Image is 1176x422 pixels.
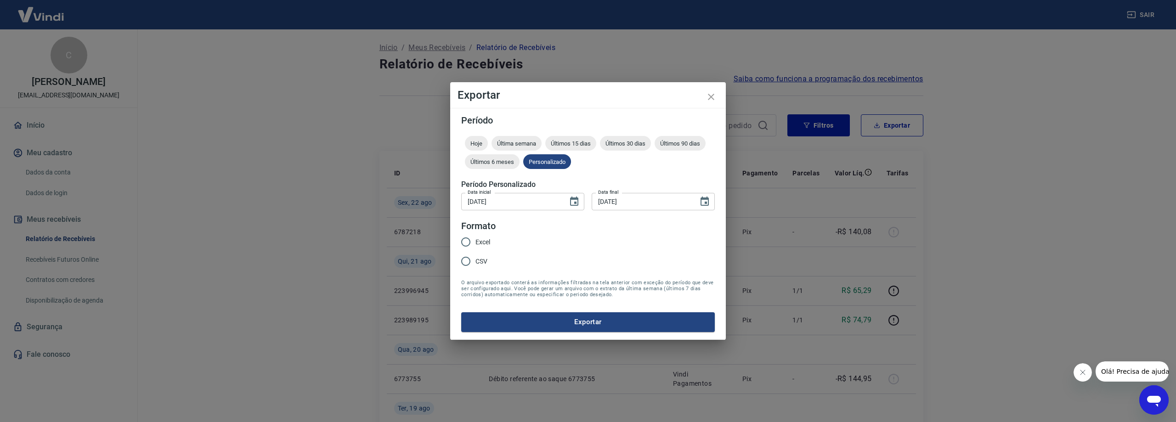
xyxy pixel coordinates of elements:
div: Últimos 30 dias [600,136,651,151]
button: Choose date, selected date is 22 de ago de 2025 [695,192,714,211]
button: close [700,86,722,108]
span: Olá! Precisa de ajuda? [6,6,77,14]
span: Personalizado [523,158,571,165]
label: Data final [598,189,619,196]
span: Últimos 6 meses [465,158,520,165]
iframe: Message from company [1096,361,1169,382]
span: O arquivo exportado conterá as informações filtradas na tela anterior com exceção do período que ... [461,280,715,298]
h5: Período [461,116,715,125]
label: Data inicial [468,189,491,196]
h5: Período Personalizado [461,180,715,189]
div: Hoje [465,136,488,151]
div: Últimos 90 dias [655,136,706,151]
div: Última semana [492,136,542,151]
span: Hoje [465,140,488,147]
input: DD/MM/YYYY [592,193,692,210]
div: Personalizado [523,154,571,169]
button: Exportar [461,312,715,332]
span: Últimos 30 dias [600,140,651,147]
iframe: Button to launch messaging window [1139,385,1169,415]
span: CSV [475,257,487,266]
div: Últimos 6 meses [465,154,520,169]
legend: Formato [461,219,496,233]
span: Últimos 15 dias [545,140,596,147]
span: Última semana [492,140,542,147]
span: Últimos 90 dias [655,140,706,147]
h4: Exportar [458,90,718,101]
div: Últimos 15 dias [545,136,596,151]
button: Choose date, selected date is 13 de ago de 2025 [565,192,583,211]
span: Excel [475,237,490,247]
iframe: Close message [1074,363,1092,382]
input: DD/MM/YYYY [461,193,561,210]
